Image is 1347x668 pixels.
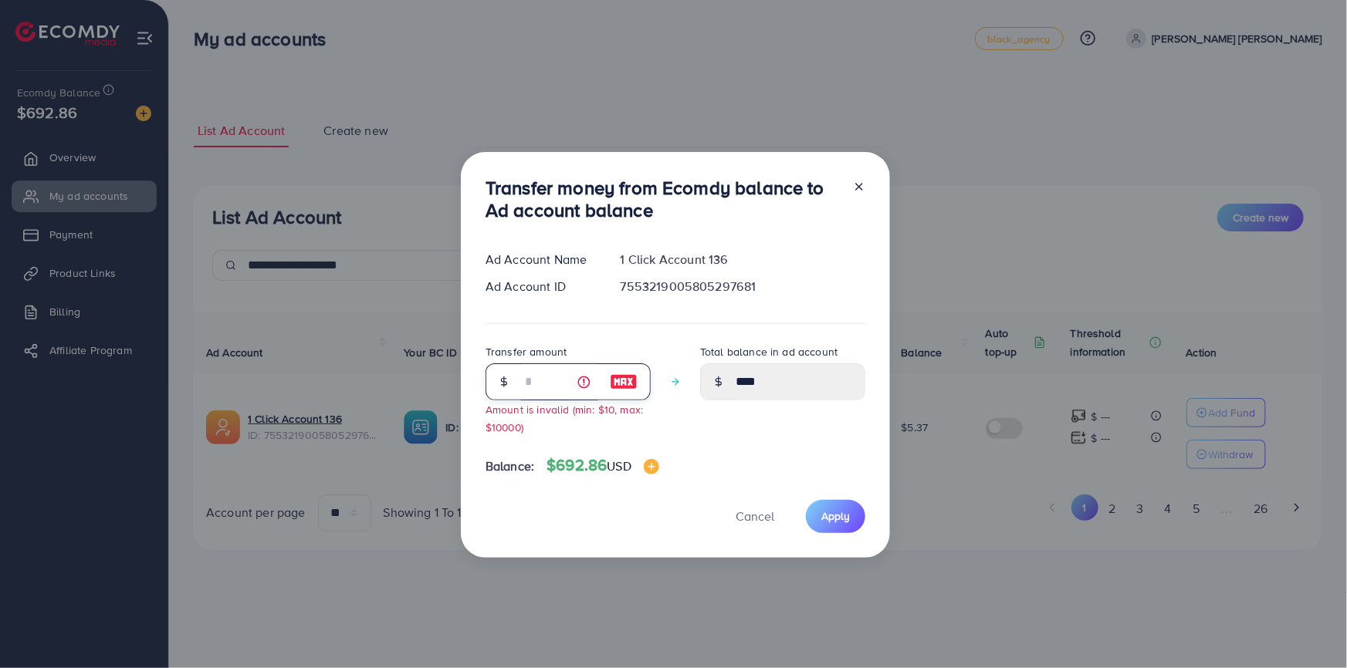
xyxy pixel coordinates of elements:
[821,508,850,524] span: Apply
[486,402,643,434] small: Amount is invalid (min: $10, max: $10000)
[547,456,659,475] h4: $692.86
[806,500,865,533] button: Apply
[473,278,608,295] div: Ad Account ID
[486,457,534,475] span: Balance:
[608,278,878,295] div: 7553219005805297681
[608,251,878,268] div: 1 Click Account 136
[610,373,638,391] img: image
[700,344,838,359] label: Total balance in ad account
[607,457,631,474] span: USD
[486,177,841,221] h3: Transfer money from Ecomdy balance to Ad account balance
[644,459,659,474] img: image
[1281,599,1335,656] iframe: Chat
[486,344,567,359] label: Transfer amount
[716,500,794,533] button: Cancel
[736,508,774,525] span: Cancel
[473,251,608,268] div: Ad Account Name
